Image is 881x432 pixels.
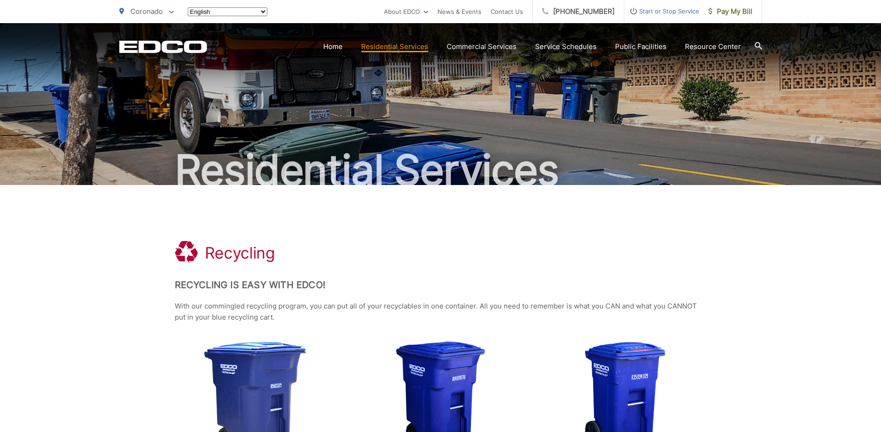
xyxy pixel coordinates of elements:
p: With our commingled recycling program, you can put all of your recyclables in one container. All ... [175,301,707,323]
select: Select a language [188,7,267,16]
h2: Recycling is Easy with EDCO! [175,279,707,290]
a: News & Events [437,6,481,17]
a: Contact Us [491,6,523,17]
a: Public Facilities [615,41,666,52]
a: EDCD logo. Return to the homepage. [119,40,207,53]
a: Service Schedules [535,41,597,52]
a: Residential Services [361,41,428,52]
span: Pay My Bill [708,6,752,17]
a: Commercial Services [447,41,517,52]
h1: Recycling [205,244,275,262]
a: Resource Center [685,41,741,52]
h2: Residential Services [119,147,762,193]
a: Home [323,41,343,52]
span: Coronado [130,7,163,16]
a: About EDCO [384,6,428,17]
